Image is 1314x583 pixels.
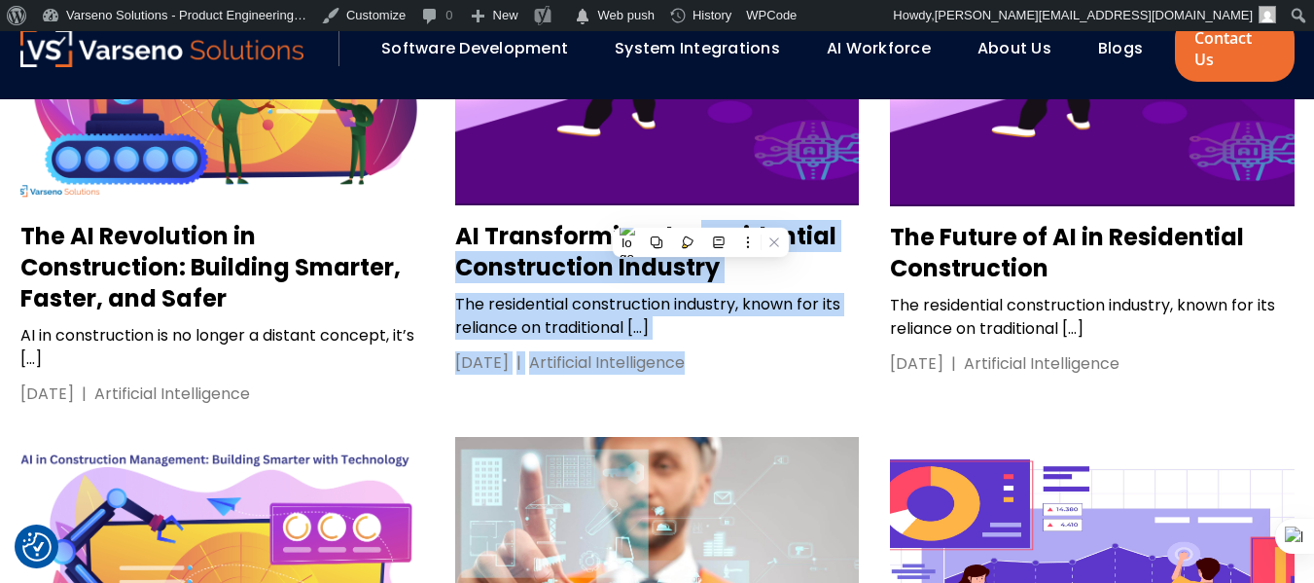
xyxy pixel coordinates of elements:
[20,29,304,67] img: Varseno Solutions – Product Engineering & IT Services
[1175,16,1294,82] a: Contact Us
[890,352,943,376] div: [DATE]
[455,351,509,375] div: [DATE]
[509,351,529,375] div: |
[890,222,1294,284] h3: The Future of AI in Residential Construction
[20,324,424,371] p: AI in construction is no longer a distant concept, it’s […]
[381,37,568,59] a: Software Development
[1088,32,1170,65] div: Blogs
[827,37,931,59] a: AI Workforce
[20,29,304,68] a: Varseno Solutions – Product Engineering & IT Services
[943,352,964,376] div: |
[977,37,1051,59] a: About Us
[968,32,1079,65] div: About Us
[22,532,52,562] img: Revisit consent button
[964,352,1119,376] div: Artificial Intelligence
[573,3,592,30] span: 
[20,221,424,314] h3: The AI Revolution in Construction: Building Smarter, Faster, and Safer
[372,32,595,65] div: Software Development
[20,383,74,406] div: [DATE]
[455,221,859,283] h3: AI Transforming the Residential Construction Industry
[455,293,859,340] p: The residential construction industry, known for its reliance on traditional […]
[615,37,780,59] a: System Integrations
[1098,37,1143,59] a: Blogs
[605,32,807,65] div: System Integrations
[529,351,685,375] div: Artificial Intelligence
[22,532,52,562] button: Cookie Settings
[890,294,1294,341] p: The residential construction industry, known for its reliance on traditional […]
[817,32,958,65] div: AI Workforce
[94,383,250,406] div: Artificial Intelligence
[74,383,94,406] div: |
[935,8,1253,22] span: [PERSON_NAME][EMAIL_ADDRESS][DOMAIN_NAME]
